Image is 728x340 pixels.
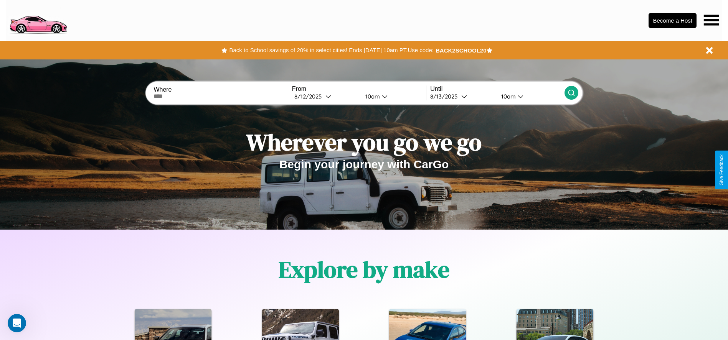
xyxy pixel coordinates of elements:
[292,92,359,100] button: 8/12/2025
[436,47,487,54] b: BACK2SCHOOL20
[719,154,724,186] div: Give Feedback
[430,93,461,100] div: 8 / 13 / 2025
[292,85,426,92] label: From
[294,93,325,100] div: 8 / 12 / 2025
[227,45,435,56] button: Back to School savings of 20% in select cities! Ends [DATE] 10am PT.Use code:
[497,93,518,100] div: 10am
[430,85,564,92] label: Until
[279,254,449,285] h1: Explore by make
[6,4,70,36] img: logo
[359,92,426,100] button: 10am
[362,93,382,100] div: 10am
[649,13,697,28] button: Become a Host
[495,92,565,100] button: 10am
[154,86,287,93] label: Where
[8,314,26,332] iframe: Intercom live chat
